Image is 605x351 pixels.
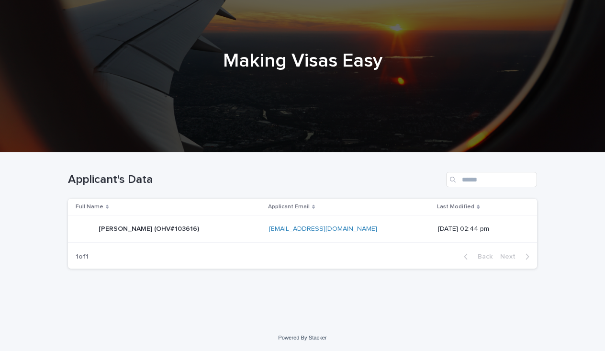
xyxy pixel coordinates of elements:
button: Next [496,252,537,261]
p: 1 of 1 [68,245,96,269]
p: [DATE] 02:44 pm [438,225,522,233]
a: Powered By Stacker [278,335,326,340]
button: Back [456,252,496,261]
span: Next [500,253,521,260]
a: [EMAIL_ADDRESS][DOMAIN_NAME] [269,226,377,232]
input: Search [446,172,537,187]
p: Applicant Email [268,202,310,212]
p: Last Modified [437,202,474,212]
p: Full Name [76,202,103,212]
tr: [PERSON_NAME] (OHV#103616)[PERSON_NAME] (OHV#103616) [EMAIL_ADDRESS][DOMAIN_NAME] [DATE] 02:44 pm [68,215,537,243]
h1: Making Visas Easy [68,49,537,72]
p: [PERSON_NAME] (OHV#103616) [99,223,201,233]
h1: Applicant's Data [68,173,442,187]
span: Back [472,253,493,260]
